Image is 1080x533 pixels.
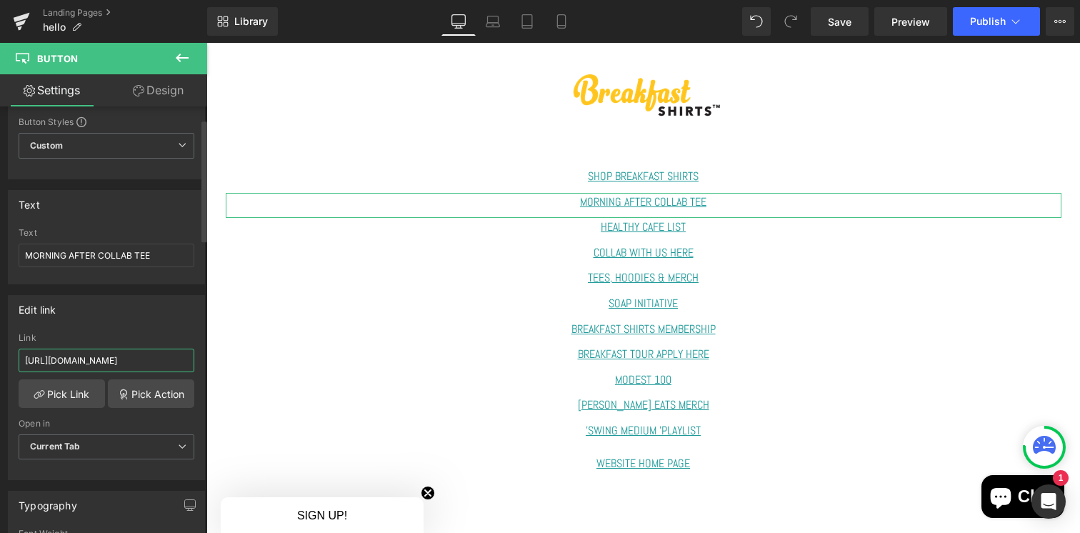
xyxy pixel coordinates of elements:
span: Library [234,15,268,28]
a: BREAKFAST TOUR APPLY HERE [371,302,503,328]
span: COLLAB WITH US HERE [387,202,487,217]
div: Open in [19,419,194,429]
b: Custom [30,140,63,152]
span: Save [828,14,851,29]
a: SOAP INITIATIVE [402,251,471,277]
a: [PERSON_NAME] EATS MERCH [371,353,503,379]
a: Desktop [441,7,476,36]
div: Open Intercom Messenger [1031,484,1066,519]
div: Link [19,333,194,343]
span: BREAKFAST SHIRTS MEMBERSHIP [365,279,509,294]
span: hello [43,21,66,33]
a: Preview [874,7,947,36]
a: TEES, HOODIES & MERCH [381,226,492,251]
span: MORNING AFTER COLLAB TEE [374,151,500,166]
a: Tablet [510,7,544,36]
button: Undo [742,7,771,36]
span: 'SWING MEDIUM 'PLAYLIST [379,380,494,395]
button: Redo [776,7,805,36]
span: [PERSON_NAME] EATS MERCH [371,354,503,369]
span: Preview [891,14,930,29]
span: SOAP INITIATIVE [402,253,471,268]
span: Publish [970,16,1006,27]
a: HEALTHY CAFE LIST [394,175,479,201]
a: MODEST 100 [409,328,465,354]
a: Landing Pages [43,7,207,19]
a: New Library [207,7,278,36]
div: Text [19,228,194,238]
a: Mobile [544,7,579,36]
span: HEALTHY CAFE LIST [394,176,479,191]
inbox-online-store-chat: Shopify online store chat [771,432,862,479]
span: Button [37,53,78,64]
button: Publish [953,7,1040,36]
a: Pick Link [19,379,105,408]
span: WEBSITE HOME PAGE [390,413,484,428]
a: 'SWING MEDIUM 'PLAYLIST [379,379,494,404]
div: Typography [19,492,77,512]
a: BREAKFAST SHIRTS MEMBERSHIP [365,277,509,303]
div: Text [19,191,40,211]
div: Edit link [19,296,56,316]
a: MORNING AFTER COLLAB TEE [374,150,500,176]
b: Current Tab [30,441,81,452]
a: COLLAB WITH US HERE [387,201,487,226]
span: BREAKFAST TOUR APPLY HERE [371,304,503,319]
a: Design [106,74,210,106]
span: TEES, HOODIES & MERCH [381,227,492,242]
div: Button Styles [19,116,194,127]
input: https://your-shop.myshopify.com [19,349,194,372]
a: Pick Action [108,379,194,408]
span: SHOP BREAKFAST SHIRTS [381,126,492,141]
button: More [1046,7,1074,36]
a: Laptop [476,7,510,36]
span: MODEST 100 [409,329,465,344]
a: SHOP BREAKFAST SHIRTS [381,124,492,150]
a: WEBSITE HOME PAGE [390,404,484,437]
